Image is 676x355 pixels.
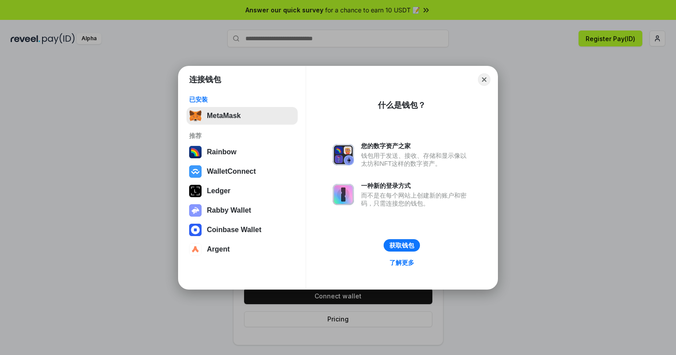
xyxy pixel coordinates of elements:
button: Argent [186,240,298,258]
div: 获取钱包 [389,241,414,249]
div: 什么是钱包？ [378,100,426,111]
button: WalletConnect [186,163,298,180]
img: svg+xml,%3Csvg%20fill%3D%22none%22%20height%3D%2233%22%20viewBox%3D%220%200%2035%2033%22%20width%... [189,110,202,122]
div: Ledger [207,187,230,195]
div: Argent [207,245,230,253]
button: Coinbase Wallet [186,221,298,239]
img: svg+xml,%3Csvg%20xmlns%3D%22http%3A%2F%2Fwww.w3.org%2F2000%2Fsvg%22%20width%3D%2228%22%20height%3... [189,185,202,197]
div: 您的数字资产之家 [361,142,471,150]
img: svg+xml,%3Csvg%20width%3D%2228%22%20height%3D%2228%22%20viewBox%3D%220%200%2028%2028%22%20fill%3D... [189,165,202,178]
div: Rainbow [207,148,237,156]
button: Rainbow [186,143,298,161]
button: Rabby Wallet [186,202,298,219]
div: 推荐 [189,132,295,140]
button: Ledger [186,182,298,200]
div: MetaMask [207,112,241,120]
img: svg+xml,%3Csvg%20width%3D%2228%22%20height%3D%2228%22%20viewBox%3D%220%200%2028%2028%22%20fill%3D... [189,224,202,236]
img: svg+xml,%3Csvg%20xmlns%3D%22http%3A%2F%2Fwww.w3.org%2F2000%2Fsvg%22%20fill%3D%22none%22%20viewBox... [333,184,354,205]
div: Rabby Wallet [207,206,251,214]
div: 了解更多 [389,259,414,267]
h1: 连接钱包 [189,74,221,85]
div: 钱包用于发送、接收、存储和显示像以太坊和NFT这样的数字资产。 [361,152,471,168]
div: 一种新的登录方式 [361,182,471,190]
button: 获取钱包 [384,239,420,252]
img: svg+xml,%3Csvg%20xmlns%3D%22http%3A%2F%2Fwww.w3.org%2F2000%2Fsvg%22%20fill%3D%22none%22%20viewBox... [189,204,202,217]
img: svg+xml,%3Csvg%20width%3D%22120%22%20height%3D%22120%22%20viewBox%3D%220%200%20120%20120%22%20fil... [189,146,202,158]
div: WalletConnect [207,168,256,176]
button: Close [478,73,490,86]
img: svg+xml,%3Csvg%20xmlns%3D%22http%3A%2F%2Fwww.w3.org%2F2000%2Fsvg%22%20fill%3D%22none%22%20viewBox... [333,144,354,165]
button: MetaMask [186,107,298,125]
a: 了解更多 [384,257,420,268]
div: 而不是在每个网站上创建新的账户和密码，只需连接您的钱包。 [361,191,471,207]
div: Coinbase Wallet [207,226,261,234]
img: svg+xml,%3Csvg%20width%3D%2228%22%20height%3D%2228%22%20viewBox%3D%220%200%2028%2028%22%20fill%3D... [189,243,202,256]
div: 已安装 [189,95,295,103]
